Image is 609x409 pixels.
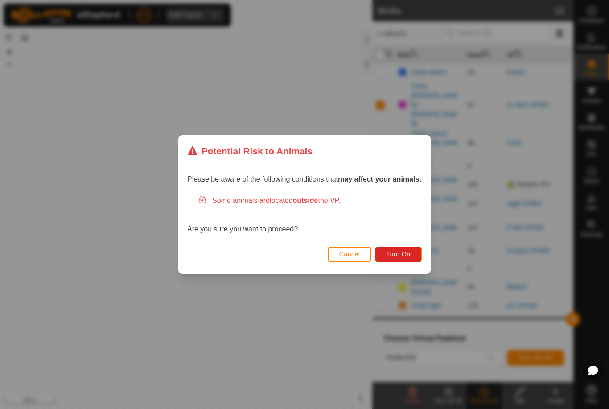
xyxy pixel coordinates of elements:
div: Are you sure you want to proceed? [187,195,422,235]
strong: outside [293,197,318,204]
button: Turn On [375,247,422,262]
span: Turn On [387,251,411,258]
span: Please be aware of the following conditions that [187,175,422,183]
div: Potential Risk to Animals [187,144,313,158]
span: located the VP. [270,197,341,204]
button: Cancel [328,247,372,262]
span: Cancel [339,251,360,258]
strong: may affect your animals: [338,175,422,183]
div: Some animals are [198,195,422,206]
